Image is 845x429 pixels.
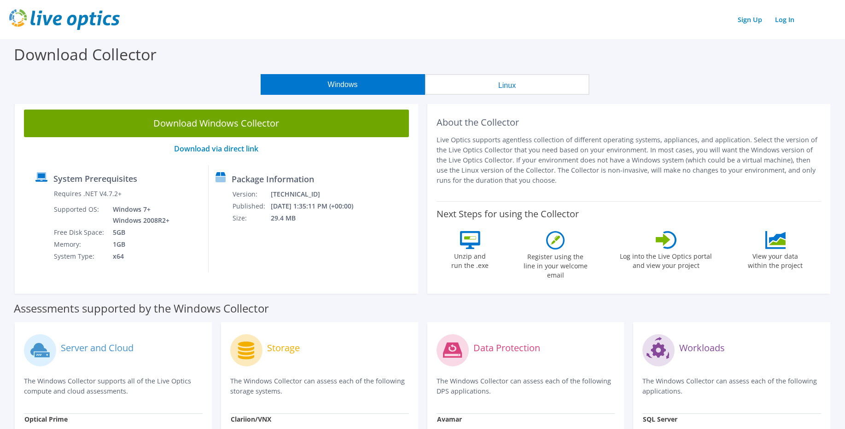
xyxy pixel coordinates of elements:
button: Windows [261,74,425,95]
td: Version: [232,188,270,200]
a: Download via direct link [174,144,258,154]
a: Sign Up [733,13,767,26]
strong: SQL Server [643,415,677,423]
label: Server and Cloud [61,343,134,353]
label: Register using the line in your welcome email [521,249,590,280]
img: live_optics_svg.svg [9,9,120,30]
strong: Avamar [437,415,462,423]
td: Published: [232,200,270,212]
td: Memory: [53,238,106,250]
p: The Windows Collector supports all of the Live Optics compute and cloud assessments. [24,376,203,396]
label: Package Information [232,174,314,184]
label: Unzip and run the .exe [449,249,491,270]
td: Windows 7+ Windows 2008R2+ [106,203,171,226]
a: Log In [770,13,799,26]
label: Data Protection [473,343,540,353]
label: View your data within the project [742,249,809,270]
td: x64 [106,250,171,262]
td: 29.4 MB [270,212,366,224]
td: [DATE] 1:35:11 PM (+00:00) [270,200,366,212]
a: Download Windows Collector [24,110,409,137]
td: 1GB [106,238,171,250]
td: Supported OS: [53,203,106,226]
label: Assessments supported by the Windows Collector [14,304,269,313]
label: Storage [267,343,300,353]
strong: Optical Prime [24,415,68,423]
td: 5GB [106,226,171,238]
p: Live Optics supports agentless collection of different operating systems, appliances, and applica... [437,135,822,186]
td: [TECHNICAL_ID] [270,188,366,200]
label: Next Steps for using the Collector [437,209,579,220]
button: Linux [425,74,589,95]
td: System Type: [53,250,106,262]
label: Log into the Live Optics portal and view your project [619,249,712,270]
td: Size: [232,212,270,224]
strong: Clariion/VNX [231,415,271,423]
label: System Prerequisites [53,174,137,183]
p: The Windows Collector can assess each of the following storage systems. [230,376,409,396]
h2: About the Collector [437,117,822,128]
td: Free Disk Space: [53,226,106,238]
p: The Windows Collector can assess each of the following DPS applications. [437,376,615,396]
label: Workloads [679,343,725,353]
p: The Windows Collector can assess each of the following applications. [642,376,821,396]
label: Requires .NET V4.7.2+ [54,189,122,198]
label: Download Collector [14,44,157,65]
